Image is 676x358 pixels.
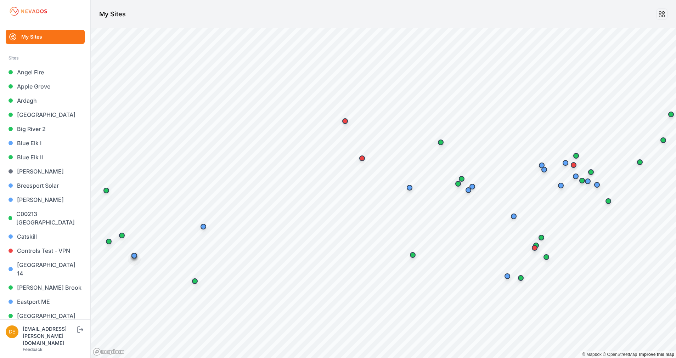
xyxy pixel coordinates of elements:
[93,348,124,356] a: Mapbox logo
[9,6,48,17] img: Nevados
[6,65,85,79] a: Angel Fire
[6,79,85,93] a: Apple Grove
[23,347,43,352] a: Feedback
[188,274,202,288] div: Map marker
[633,155,647,169] div: Map marker
[6,93,85,108] a: Ardagh
[534,231,548,245] div: Map marker
[567,158,581,172] div: Map marker
[507,209,521,223] div: Map marker
[91,28,676,358] canvas: Map
[6,309,85,323] a: [GEOGRAPHIC_DATA]
[6,280,85,295] a: [PERSON_NAME] Brook
[465,180,479,194] div: Map marker
[196,220,210,234] div: Map marker
[23,325,76,347] div: [EMAIL_ADDRESS][PERSON_NAME][DOMAIN_NAME]
[406,248,420,262] div: Map marker
[451,177,465,191] div: Map marker
[584,165,598,179] div: Map marker
[535,158,549,172] div: Map marker
[575,174,589,188] div: Map marker
[6,325,18,338] img: devin.martin@nevados.solar
[539,250,553,264] div: Map marker
[514,271,528,285] div: Map marker
[6,108,85,122] a: [GEOGRAPHIC_DATA]
[6,164,85,178] a: [PERSON_NAME]
[99,9,126,19] h1: My Sites
[656,133,670,147] div: Map marker
[558,156,573,170] div: Map marker
[6,295,85,309] a: Eastport ME
[355,151,369,165] div: Map marker
[639,352,674,357] a: Map feedback
[6,122,85,136] a: Big River 2
[6,30,85,44] a: My Sites
[6,178,85,193] a: Breesport Solar
[500,269,514,283] div: Map marker
[9,54,82,62] div: Sites
[569,169,583,183] div: Map marker
[6,193,85,207] a: [PERSON_NAME]
[455,172,469,186] div: Map marker
[115,228,129,243] div: Map marker
[554,178,568,193] div: Map marker
[529,238,543,252] div: Map marker
[6,207,85,229] a: C00213 [GEOGRAPHIC_DATA]
[601,194,615,208] div: Map marker
[127,249,141,263] div: Map marker
[6,229,85,244] a: Catskill
[99,183,113,198] div: Map marker
[569,149,583,163] div: Map marker
[402,181,417,195] div: Map marker
[590,178,604,192] div: Map marker
[581,174,595,188] div: Map marker
[102,234,116,249] div: Map marker
[6,244,85,258] a: Controls Test - VPN
[528,241,542,255] div: Map marker
[603,352,637,357] a: OpenStreetMap
[6,150,85,164] a: Blue Elk II
[582,352,602,357] a: Mapbox
[6,136,85,150] a: Blue Elk I
[434,135,448,149] div: Map marker
[6,258,85,280] a: [GEOGRAPHIC_DATA] 14
[338,114,352,128] div: Map marker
